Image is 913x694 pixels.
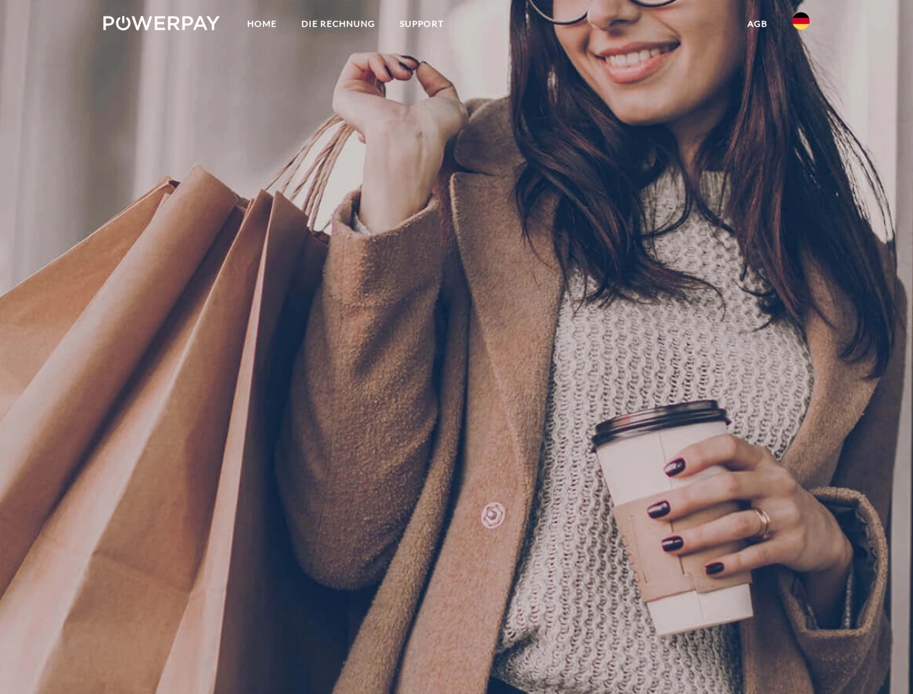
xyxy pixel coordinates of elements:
[792,12,810,30] img: de
[235,11,289,37] a: Home
[289,11,387,37] a: DIE RECHNUNG
[735,11,780,37] a: agb
[103,16,220,30] img: logo-powerpay-white.svg
[387,11,456,37] a: SUPPORT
